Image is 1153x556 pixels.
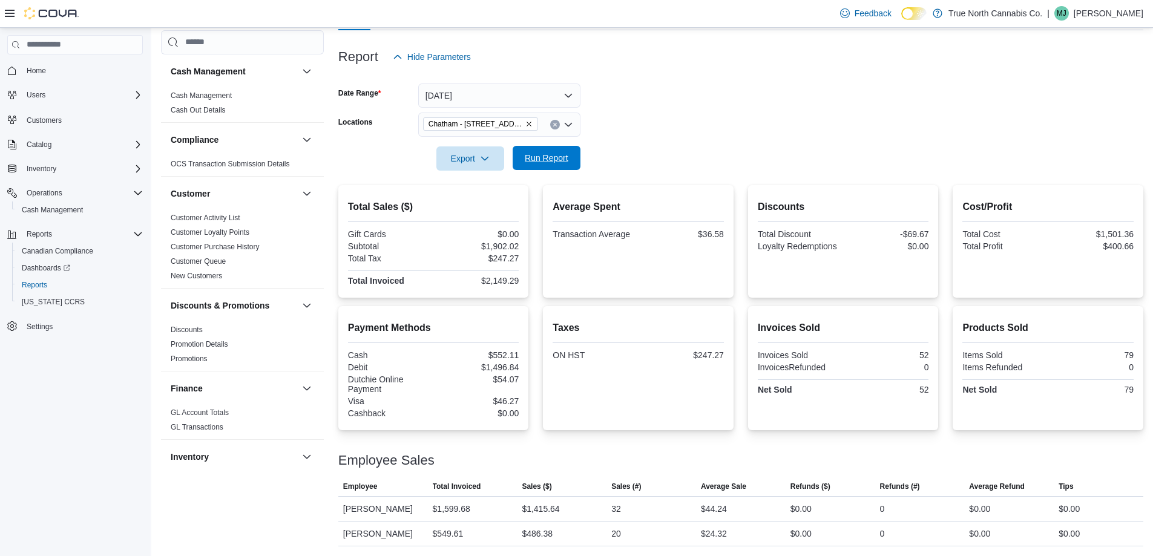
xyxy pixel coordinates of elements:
button: Users [22,88,50,102]
button: Cash Management [300,64,314,79]
div: $1,501.36 [1051,229,1134,239]
span: Inventory [27,164,56,174]
span: Reports [17,278,143,292]
div: $1,902.02 [436,241,519,251]
span: Dark Mode [901,20,902,21]
button: Operations [22,186,67,200]
button: Catalog [2,136,148,153]
span: Customers [22,112,143,127]
button: Customer [300,186,314,201]
span: Washington CCRS [17,295,143,309]
span: Reports [22,280,47,290]
div: Compliance [161,157,324,176]
button: Inventory [2,160,148,177]
button: Export [436,146,504,171]
div: Michael James Kozlof [1054,6,1069,21]
span: OCS Transaction Submission Details [171,159,290,169]
button: Catalog [22,137,56,152]
a: Promotions [171,355,208,363]
div: $0.00 [846,241,928,251]
div: $0.00 [436,408,519,418]
div: $2,149.29 [436,276,519,286]
span: [US_STATE] CCRS [22,297,85,307]
div: Items Sold [962,350,1045,360]
div: Items Refunded [962,362,1045,372]
button: [DATE] [418,83,580,108]
span: Customer Queue [171,257,226,266]
a: New Customers [171,272,222,280]
span: Feedback [855,7,892,19]
a: GL Account Totals [171,408,229,417]
span: Settings [27,322,53,332]
button: Open list of options [563,120,573,129]
strong: Net Sold [962,385,997,394]
label: Date Range [338,88,381,98]
div: 52 [846,385,928,394]
strong: Total Invoiced [348,276,404,286]
button: Settings [2,318,148,335]
div: 52 [846,350,928,360]
div: Invoices Sold [758,350,841,360]
span: Promotions [171,354,208,364]
div: 79 [1051,350,1134,360]
span: Cash Management [17,203,143,217]
div: 20 [611,526,621,541]
h2: Average Spent [553,200,724,214]
div: InvoicesRefunded [758,362,841,372]
div: Total Tax [348,253,431,263]
span: Users [27,90,45,100]
span: Customers [27,116,62,125]
a: Cash Management [171,91,232,100]
div: Total Cost [962,229,1045,239]
h3: Employee Sales [338,453,435,468]
div: $44.24 [701,502,727,516]
div: Transaction Average [553,229,636,239]
span: Refunds (#) [880,482,920,491]
img: Cova [24,7,79,19]
button: Canadian Compliance [12,243,148,260]
span: Sales ($) [522,482,551,491]
button: Inventory [171,451,297,463]
a: Reports [17,278,52,292]
span: Operations [22,186,143,200]
span: Sales (#) [611,482,641,491]
button: Hide Parameters [388,45,476,69]
a: Customer Purchase History [171,243,260,251]
a: [US_STATE] CCRS [17,295,90,309]
div: $0.00 [969,502,990,516]
span: Run Report [525,152,568,164]
div: 0 [880,526,885,541]
p: True North Cannabis Co. [948,6,1042,21]
span: Canadian Compliance [22,246,93,256]
span: Reports [22,227,143,241]
a: GL Transactions [171,423,223,431]
span: Catalog [27,140,51,149]
a: Customers [22,113,67,128]
div: Discounts & Promotions [161,322,324,371]
a: Cash Management [17,203,88,217]
a: Promotion Details [171,340,228,348]
h3: Customer [171,188,210,200]
button: Finance [300,381,314,396]
a: OCS Transaction Submission Details [171,160,290,168]
label: Locations [338,117,373,127]
div: $247.27 [436,253,519,263]
span: Chatham - 85 King St W [423,117,538,131]
div: Cash [348,350,431,360]
span: Home [22,63,143,78]
div: $486.38 [522,526,553,541]
button: Inventory [300,450,314,464]
span: Customer Activity List [171,213,240,223]
button: Users [2,87,148,103]
button: Reports [2,226,148,243]
span: Canadian Compliance [17,244,143,258]
button: Cash Management [12,201,148,218]
div: $0.00 [969,526,990,541]
span: Dashboards [22,263,70,273]
a: Customer Loyalty Points [171,228,249,237]
h2: Payment Methods [348,321,519,335]
h2: Taxes [553,321,724,335]
div: $0.00 [790,526,812,541]
a: Customer Activity List [171,214,240,222]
